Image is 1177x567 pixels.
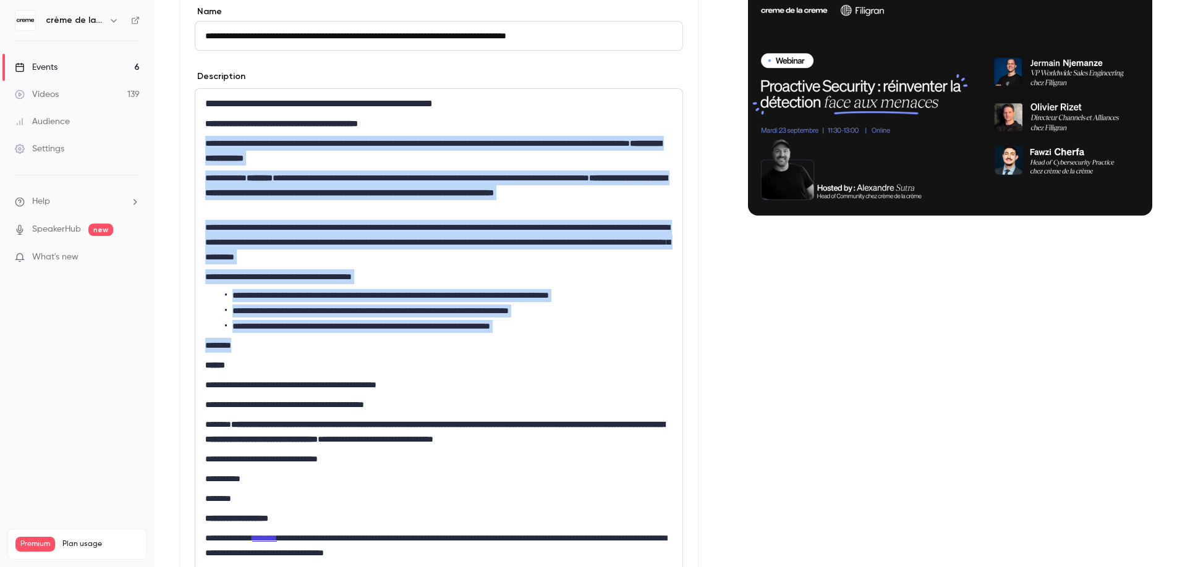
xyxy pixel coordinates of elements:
[32,251,79,264] span: What's new
[15,115,70,128] div: Audience
[15,88,59,101] div: Videos
[32,195,50,208] span: Help
[15,195,140,208] li: help-dropdown-opener
[15,61,57,73] div: Events
[15,537,55,552] span: Premium
[62,539,139,549] span: Plan usage
[195,6,683,18] label: Name
[125,252,140,263] iframe: Noticeable Trigger
[46,14,104,27] h6: crème de la crème
[32,223,81,236] a: SpeakerHub
[15,10,35,30] img: crème de la crème
[88,224,113,236] span: new
[195,70,245,83] label: Description
[15,143,64,155] div: Settings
